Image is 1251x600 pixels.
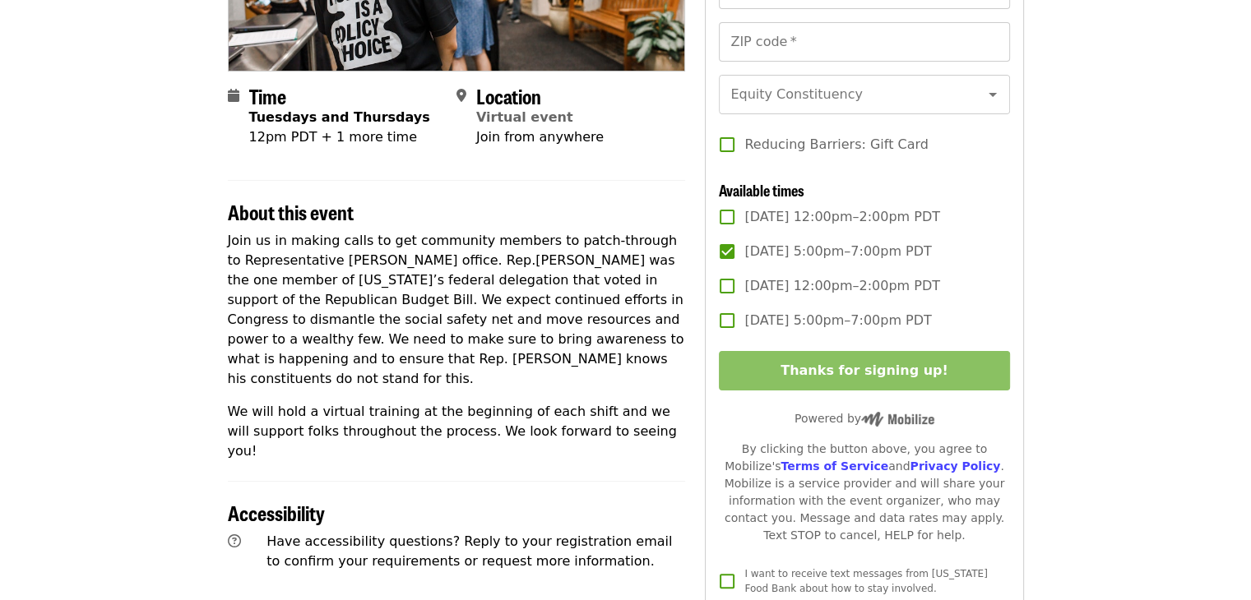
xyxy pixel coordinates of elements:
span: [DATE] 12:00pm–2:00pm PDT [744,207,940,227]
button: Thanks for signing up! [719,351,1009,390]
i: question-circle icon [228,533,241,549]
span: Time [249,81,286,110]
button: Open [981,83,1004,106]
span: Powered by [795,412,934,425]
input: ZIP code [719,22,1009,62]
span: I want to receive text messages from [US_STATE] Food Bank about how to stay involved. [744,568,987,594]
span: [DATE] 5:00pm–7:00pm PDT [744,242,931,261]
span: Available times [719,179,804,201]
span: [DATE] 5:00pm–7:00pm PDT [744,311,931,330]
i: calendar icon [228,88,239,104]
span: Accessibility [228,498,325,527]
span: Join from anywhere [476,129,604,145]
a: Privacy Policy [910,459,1000,473]
div: 12pm PDT + 1 more time [249,127,430,147]
span: Reducing Barriers: Gift Card [744,135,928,155]
p: We will hold a virtual training at the beginning of each shift and we will support folks througho... [228,402,686,461]
span: [DATE] 12:00pm–2:00pm PDT [744,276,940,296]
strong: Tuesdays and Thursdays [249,109,430,125]
span: Location [476,81,541,110]
img: Powered by Mobilize [861,412,934,427]
a: Terms of Service [781,459,888,473]
i: map-marker-alt icon [456,88,466,104]
span: About this event [228,197,354,226]
div: By clicking the button above, you agree to Mobilize's and . Mobilize is a service provider and wi... [719,441,1009,544]
a: Virtual event [476,109,573,125]
span: Have accessibility questions? Reply to your registration email to confirm your requirements or re... [266,533,672,569]
p: Join us in making calls to get community members to patch-through to Representative [PERSON_NAME]... [228,231,686,389]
